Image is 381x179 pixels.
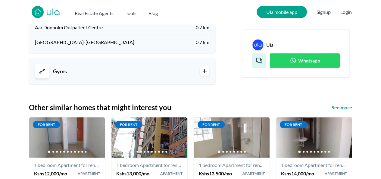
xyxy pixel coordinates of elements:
[33,121,60,128] span: For rent
[53,67,67,75] h3: Nearby Gyms around 1 bedroom Apartment for rent in Donholm, Nairobi county
[242,171,265,176] h5: Apartment
[196,39,209,46] span: 0.7 km away
[115,121,142,128] span: For rent
[340,8,352,16] button: Login
[29,117,105,158] img: 1 bedroom Apartment for rent - Kshs 12,000/mo - in Donholm Friends Church Quakers Donholm, Nairob...
[116,170,149,177] h5: Kshs 13,000 /mo
[34,170,67,177] h5: Kshs 12,000 /mo
[325,171,347,176] h5: Apartment
[126,10,136,17] h2: Tools
[35,39,134,46] span: [GEOGRAPHIC_DATA]-[GEOGRAPHIC_DATA]
[281,161,347,169] h4: 1 bedroom Apartment for rent in Donholm - Kshs 14,000/mo - Friends Church Quakers Donholm, Nairob...
[148,7,158,17] a: Blog
[280,121,307,128] span: For rent
[46,7,60,18] a: ula
[199,161,265,169] h4: 1 bedroom Apartment for rent in Donholm - Kshs 13,500/mo - Fair price mini supermarket, Nairobi C...
[276,117,352,158] img: 1 bedroom Apartment for rent - Kshs 14,000/mo - in Donholm around Friends Church Quakers Donholm,...
[75,10,114,17] h2: Real Estate Agents
[198,121,225,128] span: For rent
[298,57,320,64] span: Whatsapp
[160,171,183,176] h5: Apartment
[252,39,264,50] a: Ula
[29,103,171,112] h2: Other similar homes that might interest you
[35,24,103,31] span: aar donholm outpatient centre
[266,41,273,48] a: Ula
[196,24,209,31] span: 0.7 km away
[111,117,187,158] img: 1 bedroom Apartment for rent - Kshs 13,000/mo - in Donholm at Buffalo Court, Nairobi, Kenya, Nair...
[270,53,340,68] a: Whatsapp
[116,161,182,169] h4: 1 bedroom Apartment for rent in Donholm - Kshs 13,000/mo - Buffalo Court, Nairobi, Kenya, Nairobi
[281,170,314,177] h5: Kshs 14,000 /mo
[126,7,136,17] button: Tools
[199,170,232,177] h5: Kshs 13,500 /mo
[148,10,158,17] h2: Blog
[78,171,100,176] h5: Apartment
[35,64,209,78] a: Gyms
[332,104,352,111] a: See more
[194,117,270,158] img: 1 bedroom Apartment for rent - Kshs 13,500/mo - in Donholm at Fair price mini supermarket, Nairob...
[53,67,67,75] span: Gyms
[252,39,263,50] img: Ula
[75,7,170,17] nav: Main
[34,161,100,169] h4: 1 bedroom Apartment for rent in Donholm - Kshs 12,000/mo - Friends Church Quakers Donholm, Nairob...
[257,6,307,18] a: Ula mobile app
[75,7,114,17] button: Real Estate Agents
[317,6,331,18] span: Signup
